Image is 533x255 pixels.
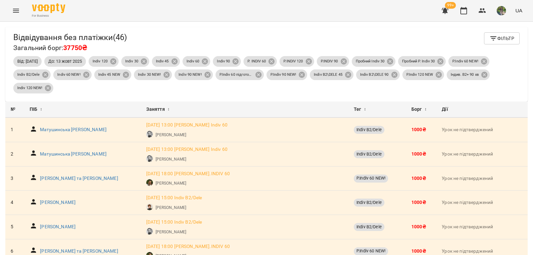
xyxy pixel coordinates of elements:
div: Indiv 45 [152,56,180,67]
span: Фільтр [489,34,514,42]
img: Кухно Ірина [146,204,153,210]
p: [PERSON_NAME] [156,156,186,162]
span: For Business [32,14,65,18]
p: Урок не підтверджений [442,224,522,230]
span: ↕ [168,105,170,113]
span: Борг [411,105,422,113]
a: [DATE] 15:00 Indiv B2/Dele [146,195,202,201]
p: Урок не підтверджений [442,199,522,206]
div: P.INDIV 90 [317,56,349,67]
div: Indiv B2\DELE 45 [310,69,353,80]
p: Indiv 45 [156,59,169,64]
a: [DATE] 13:00 [PERSON_NAME] Indiv 60 [146,122,228,129]
span: ↕ [40,105,42,113]
b: 1000 ₴ [411,248,426,254]
p: P.Indiv 60 підготовка до DELE! [220,72,253,78]
p: Indiv 120 NEW! [17,85,42,91]
a: [PERSON_NAME] [156,229,186,235]
a: [PERSON_NAME] [156,205,186,211]
a: [DATE] 18:00 [PERSON_NAME].INDIV 60 [146,243,230,250]
p: Indiv 30 [125,59,138,64]
a: Матушинська [PERSON_NAME] [40,126,107,133]
div: Indiv 60 NEW! [53,69,91,80]
td: 2 [5,142,24,167]
p: Урок не підтверджений [442,126,522,133]
b: 1000 ₴ [411,176,426,181]
p: Урок не підтверджений [442,175,522,182]
p: Indiv 60 [187,59,200,64]
p: P.Indiv 120 NEW [406,72,433,78]
div: P.Indiv 60 NEW! [448,56,489,67]
p: Урок не підтверджений [442,248,522,255]
span: Indiv B2/Dele [354,200,384,206]
a: [PERSON_NAME] [40,224,76,230]
p: P. INDIV 60 [248,59,266,64]
span: Indiv B2/Dele [354,224,384,230]
b: 1000 ₴ [411,224,426,229]
div: Indiv 120 NEW! [13,83,53,93]
div: Пробний Indiv 30 [352,56,396,67]
img: 82b6375e9aa1348183c3d715e536a179.jpg [497,6,506,15]
p: Indiv B2\DELE 45 [314,72,342,78]
td: 3 [5,166,24,191]
p: P.Indiv 60 NEW! [452,59,478,64]
p: Indiv 90 [217,59,230,64]
span: P.Indiv 60 NEW! [354,248,388,254]
a: [PERSON_NAME] [40,199,76,206]
h5: Відвідування без платіжки ( 46 ) [13,32,127,43]
p: Урок не підтверджений [442,151,522,158]
div: Пробний P. Indiv 30 [398,56,446,67]
span: UA [515,7,522,14]
p: P.Indiv 90 NEW! [270,72,296,78]
img: Iván Sánchez-Gil [146,155,153,162]
span: До: 13 жовт 2025 [44,58,86,64]
p: [PERSON_NAME] [156,132,186,138]
span: P.Indiv 60 NEW! [354,175,388,181]
a: [DATE] 13:00 [PERSON_NAME] Indiv 60 [146,146,228,153]
p: Indiv 45 NEW [98,72,120,78]
p: Indiv 60 NEW! [57,72,80,78]
a: [DATE] 18:00 [PERSON_NAME].INDIV 60 [146,171,230,177]
b: 1000 ₴ [411,127,426,132]
span: ↕ [364,105,366,113]
span: 99+ [445,2,456,9]
p: Indiv 90 NEW! [179,72,202,78]
p: Indiv 30 NEW! [138,72,161,78]
div: P.INDIV 120 [279,56,314,67]
button: Фільтр [484,32,520,44]
div: Indiv B2\DELE 90 [356,69,400,80]
div: P.Indiv 60 підготовка до DELE! [216,69,264,80]
div: Indiv 45 NEW [94,69,131,80]
img: Voopty Logo [32,3,65,13]
span: ↕ [425,105,427,113]
h6: Загальний борг: [13,43,127,53]
a: Матушинська [PERSON_NAME] [40,151,107,158]
img: Iván Sánchez-Gil [146,228,153,235]
a: [PERSON_NAME] [156,180,186,186]
div: Indiv 120 [89,56,119,67]
span: 37750₴ [63,44,87,52]
b: 1000 ₴ [411,200,426,205]
p: Пробний P. Indiv 30 [402,59,435,64]
span: Заняття [146,105,165,113]
span: Indiv B2/Dele [354,151,384,157]
b: 1000 ₴ [411,151,426,157]
span: Тег [354,105,361,113]
p: P.INDIV 120 [283,59,303,64]
button: UA [513,4,525,17]
button: Menu [8,3,24,19]
div: Indiv 90 NEW! [175,69,213,80]
a: [PERSON_NAME] та [PERSON_NAME] [40,175,118,182]
td: 1 [5,118,24,142]
div: Індив. В2+ 90 хв [447,69,490,80]
div: P.Indiv 90 NEW! [266,69,307,80]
